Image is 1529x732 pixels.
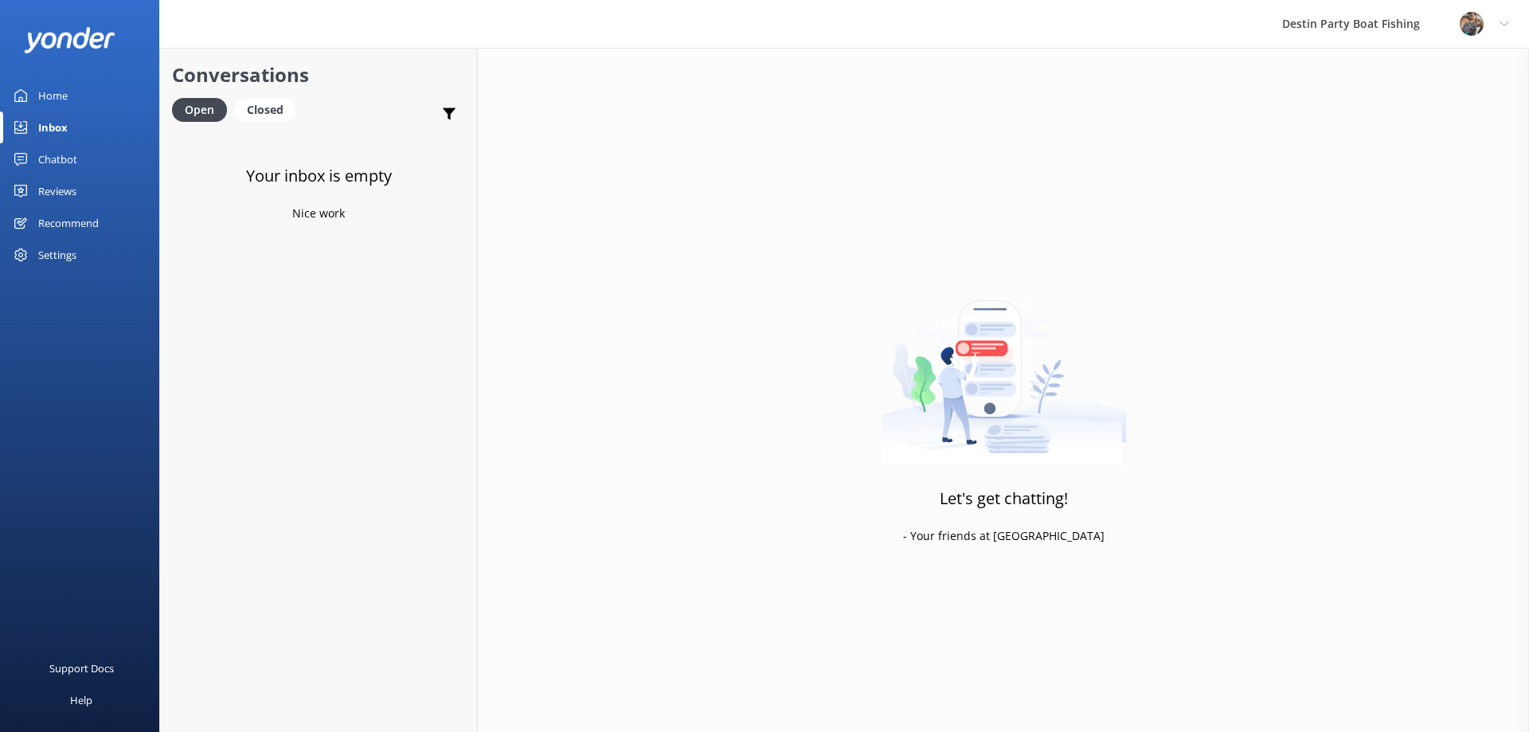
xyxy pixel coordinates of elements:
div: Settings [38,239,76,271]
a: Open [172,100,235,118]
h2: Conversations [172,60,465,90]
img: yonder-white-logo.png [24,27,115,53]
img: artwork of a man stealing a conversation from at giant smartphone [881,267,1127,466]
div: Recommend [38,207,99,239]
div: Chatbot [38,143,77,175]
img: 250-1666038197.jpg [1460,12,1484,36]
p: - Your friends at [GEOGRAPHIC_DATA] [903,527,1105,545]
a: Closed [235,100,303,118]
h3: Your inbox is empty [246,163,392,189]
div: Reviews [38,175,76,207]
div: Closed [235,98,295,122]
div: Support Docs [49,652,114,684]
div: Help [70,684,92,716]
div: Home [38,80,68,112]
div: Inbox [38,112,68,143]
p: Nice work [292,205,345,222]
div: Open [172,98,227,122]
h3: Let's get chatting! [940,486,1068,511]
